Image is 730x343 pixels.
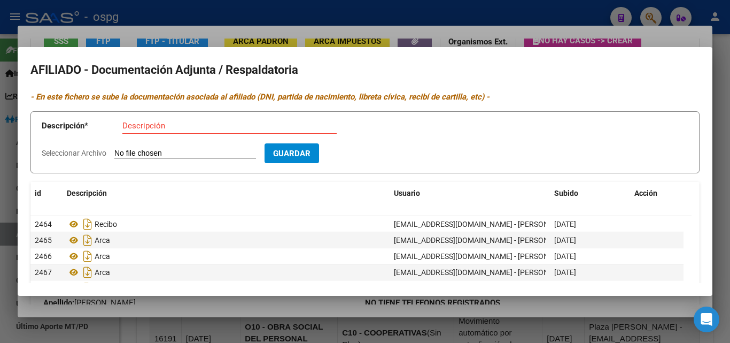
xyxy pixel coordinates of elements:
i: Descargar documento [81,232,95,249]
p: Descripción [42,120,122,132]
span: Acción [634,189,657,197]
datatable-header-cell: Descripción [63,182,390,205]
span: 2466 [35,252,52,261]
span: Recibo [95,220,117,228]
span: [EMAIL_ADDRESS][DOMAIN_NAME] - [PERSON_NAME] [394,252,575,261]
span: [DATE] [554,268,576,277]
span: 2465 [35,236,52,245]
span: 2464 [35,220,52,228]
span: 2467 [35,268,52,277]
span: Seleccionar Archivo [42,149,106,157]
span: [DATE] [554,236,576,245]
span: Usuario [394,189,420,197]
span: [EMAIL_ADDRESS][DOMAIN_NAME] - [PERSON_NAME] [394,220,575,228]
i: Descargar documento [81,264,95,281]
span: Guardar [273,149,310,158]
div: Open Intercom Messenger [694,307,719,332]
h2: AFILIADO - Documentación Adjunta / Respaldatoria [30,60,700,80]
span: [EMAIL_ADDRESS][DOMAIN_NAME] - [PERSON_NAME] [394,236,575,245]
span: [DATE] [554,220,576,228]
span: [DATE] [554,252,576,261]
i: Descargar documento [81,216,95,233]
i: - En este fichero se sube la documentación asociada al afiliado (DNI, partida de nacimiento, libr... [30,92,490,102]
datatable-header-cell: Acción [630,182,684,205]
datatable-header-cell: id [30,182,63,205]
datatable-header-cell: Subido [550,182,630,205]
span: Arca [95,236,110,245]
span: Subido [554,189,578,197]
button: Guardar [265,143,319,163]
datatable-header-cell: Usuario [390,182,550,205]
i: Descargar documento [81,248,95,265]
span: [EMAIL_ADDRESS][DOMAIN_NAME] - [PERSON_NAME] [394,268,575,277]
span: Descripción [67,189,107,197]
span: Arca [95,252,110,261]
span: Arca [95,268,110,277]
span: id [35,189,41,197]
